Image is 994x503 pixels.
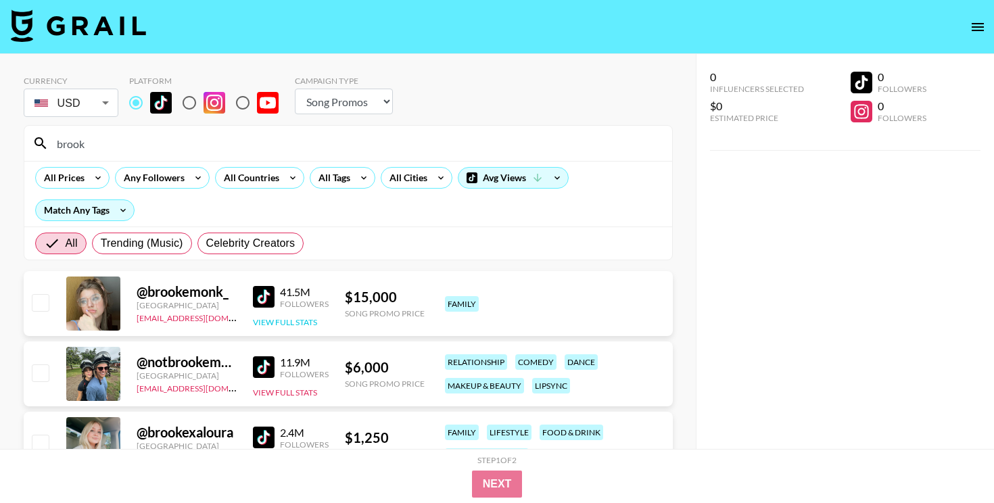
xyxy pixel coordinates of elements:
div: All Countries [216,168,282,188]
div: Song Promo Price [345,308,425,318]
div: family [445,425,479,440]
div: Followers [878,113,926,123]
div: [GEOGRAPHIC_DATA] [137,300,237,310]
div: All Prices [36,168,87,188]
div: Campaign Type [295,76,393,86]
div: 11.9M [280,356,329,369]
div: Estimated Price [710,113,804,123]
div: 0 [878,70,926,84]
img: TikTok [150,92,172,114]
div: 0 [710,70,804,84]
div: All Tags [310,168,353,188]
div: Followers [280,299,329,309]
a: [EMAIL_ADDRESS][DOMAIN_NAME] [137,310,273,323]
div: Followers [280,439,329,450]
div: relationship [445,354,507,370]
a: [EMAIL_ADDRESS][DOMAIN_NAME] [137,381,273,393]
div: Match Any Tags [36,200,134,220]
button: Next [472,471,523,498]
div: Followers [280,369,329,379]
img: TikTok [253,427,275,448]
div: @ brookemonk_ [137,283,237,300]
button: View Full Stats [253,387,317,398]
div: comedy [515,354,557,370]
div: [GEOGRAPHIC_DATA] [137,370,237,381]
img: Grail Talent [11,9,146,42]
img: YouTube [257,92,279,114]
div: makeup & beauty [445,378,524,393]
span: Celebrity Creators [206,235,295,251]
span: All [66,235,78,251]
div: All Cities [381,168,430,188]
iframe: Drift Widget Chat Controller [926,435,978,487]
div: $0 [710,99,804,113]
img: Instagram [204,92,225,114]
div: Any Followers [116,168,187,188]
div: Avg Views [458,168,568,188]
div: Platform [129,76,289,86]
div: $ 15,000 [345,289,425,306]
div: lipsync [532,378,570,393]
div: Currency [24,76,118,86]
input: Search by User Name [49,133,664,154]
div: $ 1,250 [345,429,425,446]
button: View Full Stats [253,317,317,327]
button: open drawer [964,14,991,41]
div: @ brookexaloura [137,424,237,441]
div: @ notbrookemonk [137,354,237,370]
div: Song Promo Price [345,379,425,389]
div: dance [565,354,598,370]
div: food & drink [540,425,603,440]
img: TikTok [253,356,275,378]
div: 0 [878,99,926,113]
div: health & wellness [445,448,529,464]
div: 41.5M [280,285,329,299]
div: Influencers Selected [710,84,804,94]
div: USD [26,91,116,115]
div: Step 1 of 2 [477,455,517,465]
div: lifestyle [487,425,531,440]
div: Followers [878,84,926,94]
span: Trending (Music) [101,235,183,251]
div: family [445,296,479,312]
div: [GEOGRAPHIC_DATA] [137,441,237,451]
div: 2.4M [280,426,329,439]
div: $ 6,000 [345,359,425,376]
img: TikTok [253,286,275,308]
